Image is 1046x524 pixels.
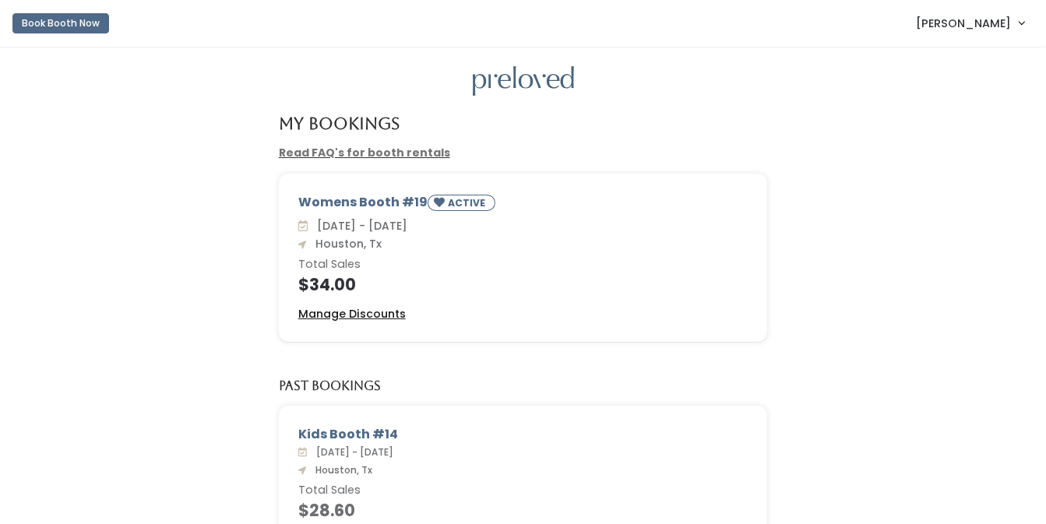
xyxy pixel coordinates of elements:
[309,236,382,251] span: Houston, Tx
[473,66,574,97] img: preloved logo
[448,196,488,209] small: ACTIVE
[298,484,748,497] h6: Total Sales
[298,306,406,322] u: Manage Discounts
[298,306,406,322] a: Manage Discounts
[298,258,748,271] h6: Total Sales
[12,13,109,33] button: Book Booth Now
[900,6,1040,40] a: [PERSON_NAME]
[311,218,407,234] span: [DATE] - [DATE]
[916,15,1011,32] span: [PERSON_NAME]
[279,379,381,393] h5: Past Bookings
[298,276,748,294] h4: $34.00
[298,193,748,217] div: Womens Booth #19
[310,445,393,459] span: [DATE] - [DATE]
[298,425,748,444] div: Kids Booth #14
[279,114,400,132] h4: My Bookings
[298,501,748,519] h4: $28.60
[309,463,372,477] span: Houston, Tx
[12,6,109,40] a: Book Booth Now
[279,145,450,160] a: Read FAQ's for booth rentals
